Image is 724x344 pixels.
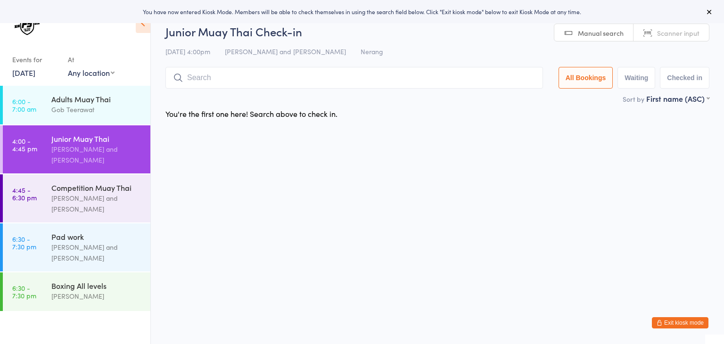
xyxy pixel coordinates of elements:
div: You have now entered Kiosk Mode. Members will be able to check themselves in using the search fie... [15,8,709,16]
button: Exit kiosk mode [652,317,708,328]
time: 6:00 - 7:00 am [12,98,36,113]
time: 4:00 - 4:45 pm [12,137,37,152]
div: [PERSON_NAME] and [PERSON_NAME] [51,193,142,214]
div: Competition Muay Thai [51,182,142,193]
a: 6:00 -7:00 amAdults Muay ThaiGob Teerawat [3,86,150,124]
time: 6:30 - 7:30 pm [12,284,36,299]
input: Search [165,67,543,89]
button: All Bookings [559,67,613,89]
span: Nerang [361,47,383,56]
div: [PERSON_NAME] [51,291,142,302]
div: You're the first one here! Search above to check in. [165,108,337,119]
a: 4:45 -6:30 pmCompetition Muay Thai[PERSON_NAME] and [PERSON_NAME] [3,174,150,222]
div: [PERSON_NAME] and [PERSON_NAME] [51,144,142,165]
span: Manual search [578,28,624,38]
label: Sort by [623,94,644,104]
button: Checked in [660,67,709,89]
button: Waiting [617,67,655,89]
a: [DATE] [12,67,35,78]
div: [PERSON_NAME] and [PERSON_NAME] [51,242,142,263]
div: Boxing All levels [51,280,142,291]
h2: Junior Muay Thai Check-in [165,24,709,39]
time: 4:45 - 6:30 pm [12,186,37,201]
div: Junior Muay Thai [51,133,142,144]
span: Scanner input [657,28,699,38]
span: [DATE] 4:00pm [165,47,210,56]
a: 4:00 -4:45 pmJunior Muay Thai[PERSON_NAME] and [PERSON_NAME] [3,125,150,173]
time: 6:30 - 7:30 pm [12,235,36,250]
a: 6:30 -7:30 pmBoxing All levels[PERSON_NAME] [3,272,150,311]
a: 6:30 -7:30 pmPad work[PERSON_NAME] and [PERSON_NAME] [3,223,150,271]
div: Adults Muay Thai [51,94,142,104]
img: The Fight Society [9,7,45,42]
div: Any location [68,67,115,78]
div: At [68,52,115,67]
div: Pad work [51,231,142,242]
div: First name (ASC) [646,93,709,104]
div: Gob Teerawat [51,104,142,115]
div: Events for [12,52,58,67]
span: [PERSON_NAME] and [PERSON_NAME] [225,47,346,56]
